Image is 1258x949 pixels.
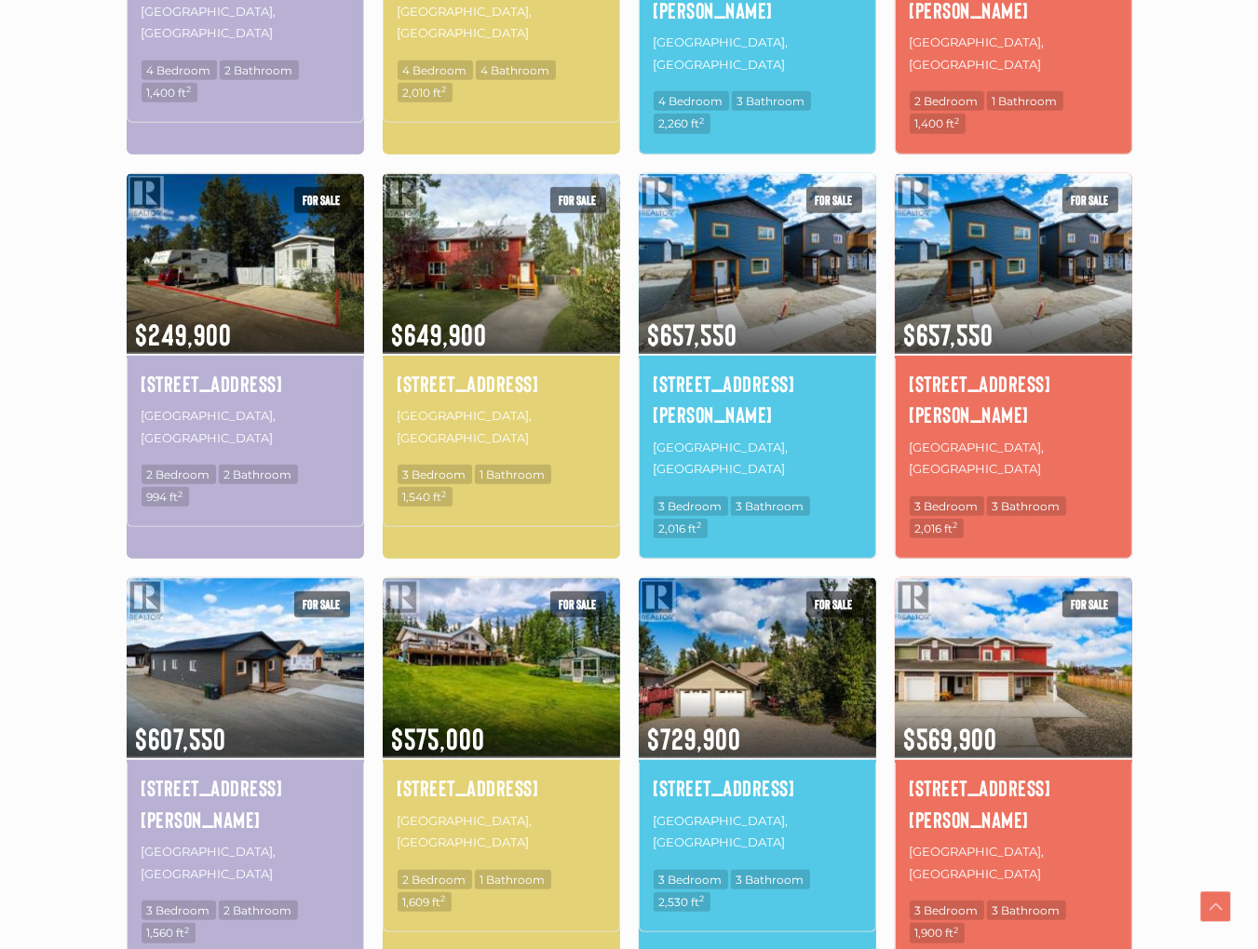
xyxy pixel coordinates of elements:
img: 24 BERYL PLACE, Whitehorse, Yukon [895,170,1132,356]
span: 3 Bathroom [987,901,1066,920]
a: [STREET_ADDRESS] [398,368,605,400]
span: 2 Bedroom [142,465,216,484]
span: For sale [294,591,350,617]
span: 2,010 ft [398,83,453,102]
span: 3 Bedroom [910,496,984,516]
p: [GEOGRAPHIC_DATA], [GEOGRAPHIC_DATA] [910,30,1117,77]
sup: 2 [442,489,447,499]
sup: 2 [187,84,192,94]
span: $569,900 [895,697,1132,758]
span: 994 ft [142,487,189,507]
span: 1 Bathroom [475,870,551,889]
sup: 2 [442,84,447,94]
span: For sale [1062,591,1118,617]
span: 3 Bedroom [654,496,728,516]
img: 16 ARLEUX PLACE, Whitehorse, Yukon [639,575,876,760]
span: 2,016 ft [910,519,964,538]
span: 2 Bathroom [220,61,299,80]
span: 4 Bedroom [398,61,473,80]
p: [GEOGRAPHIC_DATA], [GEOGRAPHIC_DATA] [142,839,349,887]
span: For sale [806,591,862,617]
sup: 2 [185,925,190,935]
p: [GEOGRAPHIC_DATA], [GEOGRAPHIC_DATA] [654,30,861,77]
span: 4 Bedroom [654,91,729,111]
sup: 2 [697,520,702,530]
span: 2,530 ft [654,892,710,912]
span: 1 Bathroom [987,91,1063,111]
span: 4 Bedroom [142,61,217,80]
img: 26 BERYL PLACE, Whitehorse, Yukon [127,575,364,760]
span: $649,900 [383,292,620,354]
sup: 2 [179,489,183,499]
span: 3 Bathroom [732,91,811,111]
span: 2,260 ft [654,114,710,133]
span: 2 Bedroom [398,870,472,889]
p: [GEOGRAPHIC_DATA], [GEOGRAPHIC_DATA] [910,435,1117,482]
span: For sale [294,187,350,213]
a: [STREET_ADDRESS][PERSON_NAME] [142,772,349,834]
p: [GEOGRAPHIC_DATA], [GEOGRAPHIC_DATA] [654,435,861,482]
p: [GEOGRAPHIC_DATA], [GEOGRAPHIC_DATA] [910,839,1117,887]
span: 3 Bathroom [731,870,810,889]
sup: 2 [700,893,705,903]
span: $657,550 [639,292,876,354]
span: For sale [806,187,862,213]
span: 3 Bedroom [142,901,216,920]
img: 1-19 BAILEY PLACE, Whitehorse, Yukon [895,575,1132,760]
img: 203-986 RANGE ROAD, Whitehorse, Yukon [127,170,364,356]
span: $657,550 [895,292,1132,354]
sup: 2 [954,925,959,935]
span: 1,400 ft [142,83,197,102]
span: 4 Bathroom [476,61,556,80]
img: 50 DIEPPE DRIVE, Whitehorse, Yukon [383,170,620,356]
span: 1,560 ft [142,923,196,942]
span: For sale [1062,187,1118,213]
span: $607,550 [127,697,364,758]
span: 3 Bedroom [910,901,984,920]
a: [STREET_ADDRESS][PERSON_NAME] [910,368,1117,430]
span: $729,900 [639,697,876,758]
p: [GEOGRAPHIC_DATA], [GEOGRAPHIC_DATA] [142,403,349,451]
span: $575,000 [383,697,620,758]
span: 3 Bedroom [398,465,472,484]
sup: 2 [441,893,446,903]
span: 2,016 ft [654,519,708,538]
span: 1 Bathroom [475,465,551,484]
span: 3 Bedroom [654,870,728,889]
p: [GEOGRAPHIC_DATA], [GEOGRAPHIC_DATA] [398,403,605,451]
span: 3 Bathroom [731,496,810,516]
sup: 2 [954,520,958,530]
p: [GEOGRAPHIC_DATA], [GEOGRAPHIC_DATA] [654,808,861,856]
a: [STREET_ADDRESS] [142,368,349,400]
span: 2 Bedroom [910,91,984,111]
img: 52 LAKEVIEW ROAD, Whitehorse South, Yukon [383,575,620,760]
span: 2 Bathroom [219,465,298,484]
span: 3 Bathroom [987,496,1066,516]
a: [STREET_ADDRESS][PERSON_NAME] [910,772,1117,834]
span: For sale [550,187,606,213]
sup: 2 [955,115,960,126]
span: 1,400 ft [910,114,966,133]
span: For sale [550,591,606,617]
a: [STREET_ADDRESS][PERSON_NAME] [654,368,861,430]
span: 1,540 ft [398,487,453,507]
a: [STREET_ADDRESS] [654,772,861,804]
span: 1,609 ft [398,892,452,912]
span: 1,900 ft [910,923,965,942]
p: [GEOGRAPHIC_DATA], [GEOGRAPHIC_DATA] [398,808,605,856]
img: 28 BERYL PLACE, Whitehorse, Yukon [639,170,876,356]
span: 2 Bathroom [219,901,298,920]
a: [STREET_ADDRESS] [398,772,605,804]
span: $249,900 [127,292,364,354]
sup: 2 [700,115,705,126]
